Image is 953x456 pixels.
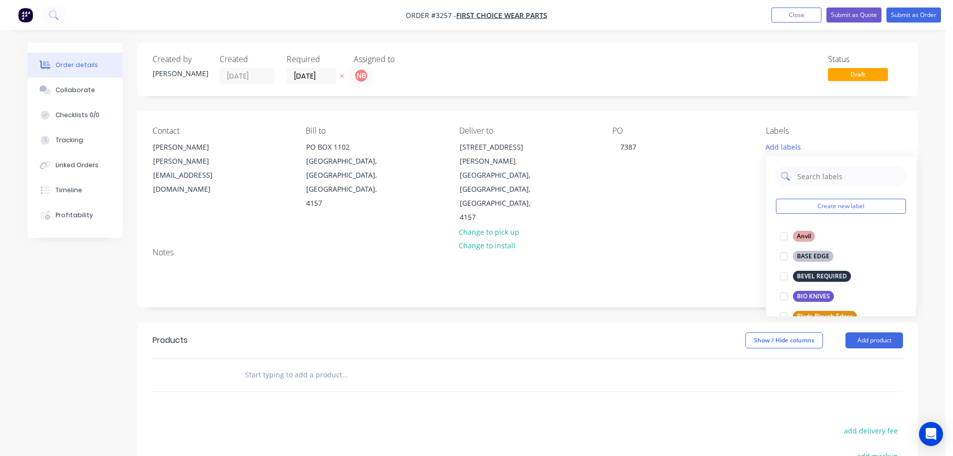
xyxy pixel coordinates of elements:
button: Create new label [776,199,906,214]
div: Notes [153,248,903,257]
button: NB [354,68,369,83]
button: Profitability [28,203,123,228]
div: [PERSON_NAME] [153,68,208,79]
div: Order details [56,61,98,70]
div: Profitability [56,211,93,220]
div: Status [828,55,903,64]
div: 7387 [612,140,644,154]
button: Tracking [28,128,123,153]
div: [PERSON_NAME][EMAIL_ADDRESS][DOMAIN_NAME] [153,154,236,196]
div: Checklists 0/0 [56,111,100,120]
div: [STREET_ADDRESS][PERSON_NAME][GEOGRAPHIC_DATA], [GEOGRAPHIC_DATA], [GEOGRAPHIC_DATA], 4157 [451,140,551,225]
button: Timeline [28,178,123,203]
div: Collaborate [56,86,95,95]
div: Linked Orders [56,161,99,170]
div: Deliver to [459,126,596,136]
button: Linked Orders [28,153,123,178]
div: BIO KNIVES [793,291,834,302]
div: Contact [153,126,290,136]
img: Factory [18,8,33,23]
button: Submit as Order [886,8,941,23]
div: [GEOGRAPHIC_DATA], [GEOGRAPHIC_DATA], [GEOGRAPHIC_DATA], 4157 [460,168,543,224]
div: Assigned to [354,55,454,64]
div: Created [220,55,275,64]
div: [GEOGRAPHIC_DATA], [GEOGRAPHIC_DATA], [GEOGRAPHIC_DATA], 4157 [306,154,389,210]
button: Anvil [776,229,819,243]
button: Order details [28,53,123,78]
button: Checklists 0/0 [28,103,123,128]
div: PO [612,126,749,136]
a: First Choice Wear Parts [456,11,547,20]
div: Timeline [56,186,82,195]
div: [PERSON_NAME][PERSON_NAME][EMAIL_ADDRESS][DOMAIN_NAME] [145,140,245,197]
button: Show / Hide columns [745,332,823,348]
div: Required [287,55,342,64]
input: Search labels [796,166,901,186]
button: BIO KNIVES [776,289,838,303]
button: Change to install [454,239,521,252]
div: Bill to [306,126,443,136]
div: [PERSON_NAME] [153,140,236,154]
div: BASE EDGE [793,251,833,262]
div: Labels [766,126,903,136]
button: Blade Plough Edges [776,309,861,323]
button: Change to pick up [454,225,525,238]
div: PO BOX 1102 [306,140,389,154]
div: Products [153,334,188,346]
div: Open Intercom Messenger [919,422,943,446]
button: add delivery fee [838,424,903,437]
button: Add labels [760,140,806,153]
div: Tracking [56,136,83,145]
button: Close [771,8,821,23]
div: PO BOX 1102[GEOGRAPHIC_DATA], [GEOGRAPHIC_DATA], [GEOGRAPHIC_DATA], 4157 [298,140,398,211]
button: BASE EDGE [776,249,837,263]
button: Add product [845,332,903,348]
span: Order #3257 - [406,11,456,20]
input: Start typing to add a product... [245,365,445,385]
div: Blade Plough Edges [793,311,857,322]
div: Created by [153,55,208,64]
div: [STREET_ADDRESS][PERSON_NAME] [460,140,543,168]
div: Anvil [793,231,815,242]
div: BEVEL REQUIRED [793,271,851,282]
button: BEVEL REQUIRED [776,269,855,283]
button: Collaborate [28,78,123,103]
button: Submit as Quote [826,8,881,23]
span: Draft [828,68,888,81]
